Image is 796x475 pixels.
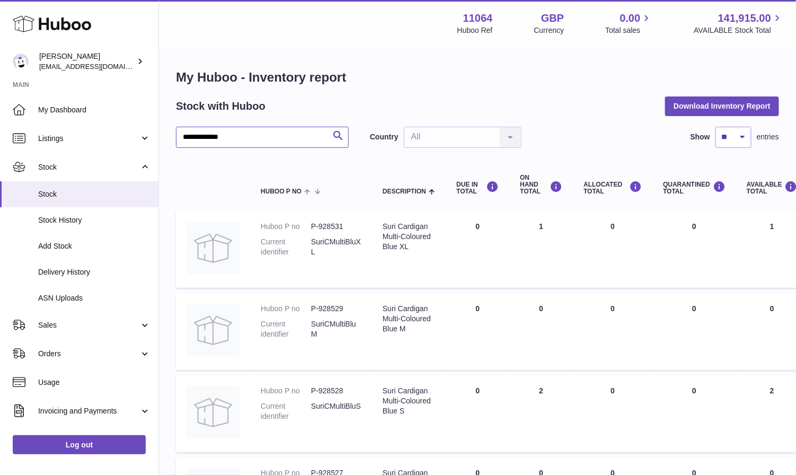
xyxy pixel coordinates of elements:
[509,211,573,288] td: 1
[311,237,361,257] dd: SuriCMultiBluXL
[13,54,29,69] img: imichellrs@gmail.com
[176,69,779,86] h1: My Huboo - Inventory report
[509,375,573,452] td: 2
[520,174,562,196] div: ON HAND Total
[311,304,361,314] dd: P-928529
[39,62,156,71] span: [EMAIL_ADDRESS][DOMAIN_NAME]
[718,11,771,25] span: 141,915.00
[38,215,151,225] span: Stock History
[665,96,779,116] button: Download Inventory Report
[38,134,139,144] span: Listings
[370,132,399,142] label: Country
[38,189,151,199] span: Stock
[38,320,139,330] span: Sales
[446,211,509,288] td: 0
[457,25,493,36] div: Huboo Ref
[13,435,146,454] a: Log out
[261,188,302,195] span: Huboo P no
[38,241,151,251] span: Add Stock
[463,11,493,25] strong: 11064
[38,162,139,172] span: Stock
[541,11,564,25] strong: GBP
[692,222,696,231] span: 0
[583,181,642,195] div: ALLOCATED Total
[692,386,696,395] span: 0
[39,51,135,72] div: [PERSON_NAME]
[446,293,509,370] td: 0
[176,99,266,113] h2: Stock with Huboo
[383,386,435,416] div: Suri Cardigan Multi-Coloured Blue S
[261,386,311,396] dt: Huboo P no
[691,132,710,142] label: Show
[694,11,783,36] a: 141,915.00 AVAILABLE Stock Total
[261,401,311,421] dt: Current identifier
[620,11,641,25] span: 0.00
[311,319,361,339] dd: SuriCMultiBluM
[456,181,499,195] div: DUE IN TOTAL
[311,401,361,421] dd: SuriCMultiBluS
[383,222,435,252] div: Suri Cardigan Multi-Coloured Blue XL
[383,188,426,195] span: Description
[311,222,361,232] dd: P-928531
[261,319,311,339] dt: Current identifier
[38,377,151,388] span: Usage
[757,132,779,142] span: entries
[663,181,726,195] div: QUARANTINED Total
[187,222,240,275] img: product image
[573,375,652,452] td: 0
[534,25,564,36] div: Currency
[38,293,151,303] span: ASN Uploads
[261,222,311,232] dt: Huboo P no
[38,349,139,359] span: Orders
[573,211,652,288] td: 0
[38,406,139,416] span: Invoicing and Payments
[383,304,435,334] div: Suri Cardigan Multi-Coloured Blue M
[38,105,151,115] span: My Dashboard
[261,304,311,314] dt: Huboo P no
[509,293,573,370] td: 0
[187,386,240,439] img: product image
[446,375,509,452] td: 0
[692,304,696,313] span: 0
[187,304,240,357] img: product image
[261,237,311,257] dt: Current identifier
[573,293,652,370] td: 0
[694,25,783,36] span: AVAILABLE Stock Total
[605,11,652,36] a: 0.00 Total sales
[605,25,652,36] span: Total sales
[38,267,151,277] span: Delivery History
[311,386,361,396] dd: P-928528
